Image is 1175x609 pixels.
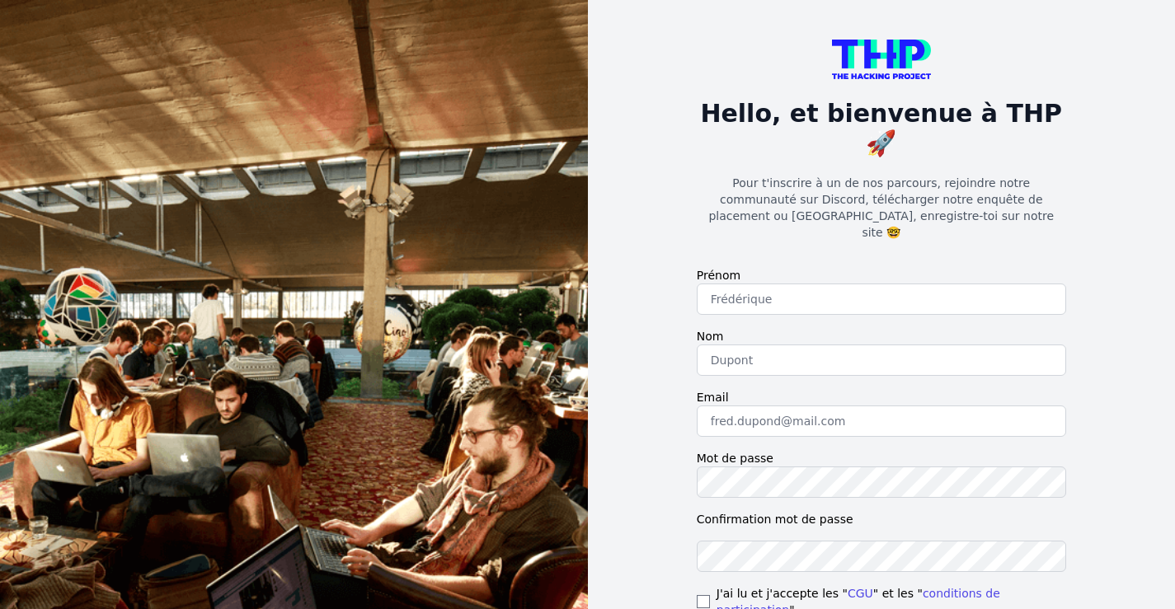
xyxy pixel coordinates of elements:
a: CGU [848,587,873,600]
img: logo [832,40,931,79]
label: Email [697,389,1066,405]
label: Mot de passe [697,450,1066,466]
input: Frédérique [697,283,1066,315]
p: Pour t'inscrire à un de nos parcours, rejoindre notre communauté sur Discord, télécharger notre e... [697,175,1066,241]
label: Confirmation mot de passe [697,511,1066,527]
input: fred.dupond@mail.com [697,405,1066,437]
input: Dupont [697,344,1066,376]
label: Nom [697,328,1066,344]
h1: Hello, et bienvenue à THP 🚀 [697,99,1066,158]
label: Prénom [697,267,1066,283]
